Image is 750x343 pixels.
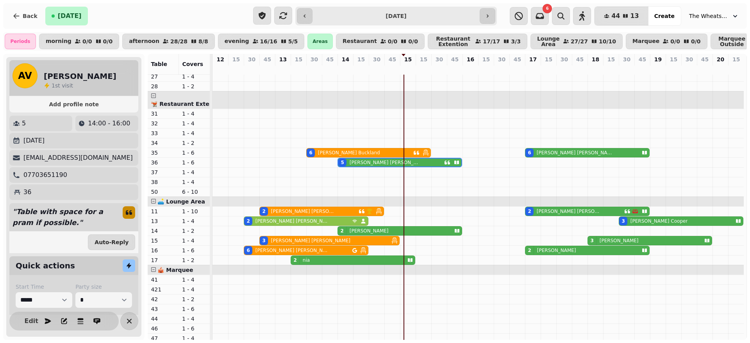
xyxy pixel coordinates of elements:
[182,168,207,176] p: 1 - 4
[12,99,135,109] button: Add profile note
[434,36,472,47] p: Restaurant Extention
[701,55,709,63] p: 45
[264,55,271,63] p: 45
[182,276,207,284] p: 1 - 4
[232,55,240,63] p: 15
[592,65,598,73] p: 3
[452,65,458,73] p: 0
[599,39,616,44] p: 10 / 10
[262,238,265,244] div: 3
[16,283,72,291] label: Start Time
[88,234,135,250] button: Auto-Reply
[607,55,615,63] p: 15
[733,65,739,73] p: 0
[561,65,567,73] p: 0
[218,34,305,49] button: evening16/165/5
[95,239,129,245] span: Auto-Reply
[255,247,328,254] p: [PERSON_NAME] [PERSON_NAME]
[404,55,412,63] p: 15
[151,237,176,245] p: 15
[537,36,560,47] p: Lounge Area
[18,71,32,80] span: AV
[436,65,442,73] p: 0
[23,313,39,329] button: Edit
[467,65,473,73] p: 0
[530,34,623,49] button: Lounge Area27/2710/10
[717,36,747,47] p: Marquee Outside
[611,13,620,19] span: 44
[233,65,239,73] p: 0
[182,305,207,313] p: 1 - 6
[151,139,176,147] p: 34
[358,65,364,73] p: 0
[16,260,75,271] h2: Quick actions
[571,39,588,44] p: 27 / 27
[600,238,639,244] p: [PERSON_NAME]
[45,7,88,25] button: [DATE]
[684,9,744,23] button: The Wheatsheaf
[216,55,224,63] p: 12
[654,13,675,19] span: Create
[182,217,207,225] p: 1 - 4
[590,238,593,244] div: 3
[577,65,583,73] p: 0
[279,55,287,63] p: 13
[632,38,659,45] p: Marquee
[264,65,270,73] p: 5
[482,55,490,63] p: 15
[654,55,662,63] p: 19
[182,334,207,342] p: 1 - 4
[151,325,176,332] p: 46
[151,159,176,166] p: 36
[157,198,205,205] span: 🛋️ Lounge Area
[27,318,36,324] span: Edit
[151,207,176,215] p: 11
[408,39,418,44] p: 0 / 0
[182,237,207,245] p: 1 - 4
[103,39,113,44] p: 0 / 0
[248,65,255,73] p: 8
[271,238,350,244] p: [PERSON_NAME] [PERSON_NAME]
[343,38,377,45] p: Restaurant
[122,34,215,49] button: afternoon28/288/8
[341,159,344,166] div: 5
[357,55,365,63] p: 15
[511,39,521,44] p: 3 / 3
[157,267,193,273] span: 🎪 Marquee
[182,120,207,127] p: 1 - 4
[52,82,73,89] p: visit
[182,207,207,215] p: 1 - 10
[151,188,176,196] p: 50
[22,119,26,128] p: 5
[52,82,55,89] span: 1
[280,65,286,73] p: 0
[151,120,176,127] p: 32
[528,208,531,214] div: 2
[295,55,302,63] p: 15
[686,65,692,73] p: 0
[182,129,207,137] p: 1 - 4
[182,315,207,323] p: 1 - 4
[151,286,176,293] p: 421
[293,257,296,263] div: 2
[311,65,317,73] p: 6
[717,65,723,73] p: 0
[182,286,207,293] p: 1 - 4
[182,82,207,90] p: 1 - 2
[420,55,427,63] p: 15
[46,38,71,45] p: morning
[246,247,250,254] div: 6
[388,39,398,44] p: 0 / 0
[58,13,82,19] span: [DATE]
[170,39,187,44] p: 28 / 28
[151,256,176,264] p: 17
[307,34,333,49] div: Areas
[39,34,119,49] button: morning0/00/0
[405,65,411,73] p: 0
[262,208,265,214] div: 2
[670,39,680,44] p: 0 / 0
[326,55,334,63] p: 45
[436,55,443,63] p: 30
[350,228,389,234] p: [PERSON_NAME]
[498,65,505,73] p: 0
